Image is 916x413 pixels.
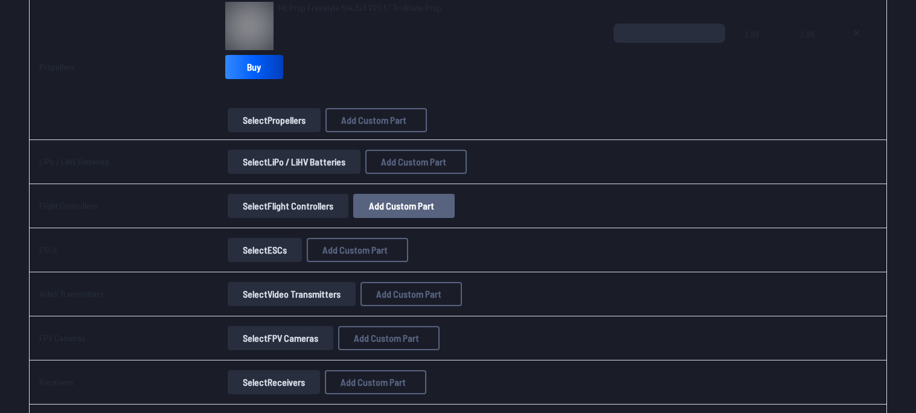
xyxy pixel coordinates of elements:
[39,333,86,343] a: FPV Cameras
[228,108,321,132] button: SelectPropellers
[745,24,781,82] span: 2.99
[278,2,441,13] span: HQ Prop Freestyle 5x4.3x3 V2S 5" Tri-Blade Prop
[341,115,406,125] span: Add Custom Part
[228,194,348,218] button: SelectFlight Controllers
[360,282,462,306] button: Add Custom Part
[225,108,323,132] a: SelectPropellers
[325,108,427,132] button: Add Custom Part
[228,238,302,262] button: SelectESCs
[228,370,320,394] button: SelectReceivers
[228,282,356,306] button: SelectVideo Transmitters
[228,150,360,174] button: SelectLiPo / LiHV Batteries
[225,282,358,306] a: SelectVideo Transmitters
[225,194,351,218] a: SelectFlight Controllers
[278,2,441,14] a: HQ Prop Freestyle 5x4.3x3 V2S 5" Tri-Blade Prop
[225,2,274,50] img: image
[39,62,75,72] a: Propellers
[39,245,57,255] a: ESCs
[225,370,322,394] a: SelectReceivers
[225,238,304,262] a: SelectESCs
[39,289,104,299] a: Video Transmitters
[800,24,822,82] span: 2.99
[369,201,434,211] span: Add Custom Part
[228,326,333,350] button: SelectFPV Cameras
[39,156,109,167] a: LiPo / LiHV Batteries
[225,55,283,79] a: Buy
[225,150,363,174] a: SelectLiPo / LiHV Batteries
[225,326,336,350] a: SelectFPV Cameras
[325,370,426,394] button: Add Custom Part
[341,377,406,387] span: Add Custom Part
[353,194,455,218] button: Add Custom Part
[39,200,98,211] a: Flight Controllers
[381,157,446,167] span: Add Custom Part
[307,238,408,262] button: Add Custom Part
[376,289,441,299] span: Add Custom Part
[354,333,419,343] span: Add Custom Part
[39,377,74,387] a: Receivers
[322,245,388,255] span: Add Custom Part
[338,326,440,350] button: Add Custom Part
[365,150,467,174] button: Add Custom Part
